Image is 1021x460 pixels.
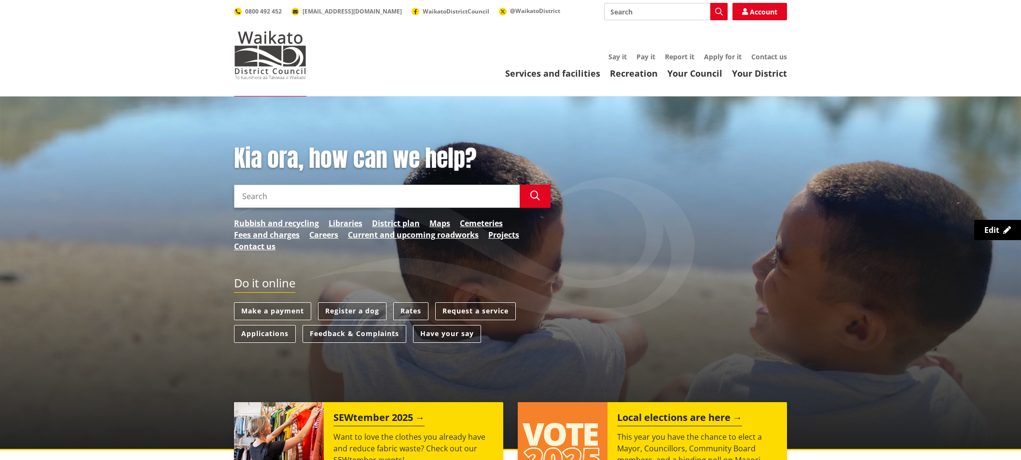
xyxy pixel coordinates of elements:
[636,52,655,61] a: Pay it
[665,52,694,61] a: Report it
[413,325,481,343] a: Have your say
[234,325,296,343] a: Applications
[423,7,489,15] span: WaikatoDistrictCouncil
[234,229,300,241] a: Fees and charges
[303,7,402,15] span: [EMAIL_ADDRESS][DOMAIN_NAME]
[303,325,406,343] a: Feedback & Complaints
[291,7,402,15] a: [EMAIL_ADDRESS][DOMAIN_NAME]
[610,68,658,79] a: Recreation
[429,217,450,229] a: Maps
[984,225,999,235] span: Edit
[245,7,282,15] span: 0800 492 452
[348,229,479,241] a: Current and upcoming roadworks
[732,68,787,79] a: Your District
[732,3,787,20] a: Account
[234,185,520,208] input: Search input
[751,52,787,61] a: Contact us
[617,412,742,426] h2: Local elections are here
[333,412,425,426] h2: SEWtember 2025
[412,7,489,15] a: WaikatoDistrictCouncil
[234,31,306,79] img: Waikato District Council - Te Kaunihera aa Takiwaa o Waikato
[393,302,428,320] a: Rates
[608,52,627,61] a: Say it
[329,217,362,229] a: Libraries
[460,217,503,229] a: Cemeteries
[234,145,551,173] h1: Kia ora, how can we help?
[234,241,276,252] a: Contact us
[372,217,420,229] a: District plan
[234,302,311,320] a: Make a payment
[318,302,386,320] a: Register a dog
[234,276,295,293] h2: Do it online
[704,52,742,61] a: Apply for it
[510,7,560,15] span: @WaikatoDistrict
[667,68,722,79] a: Your Council
[505,68,600,79] a: Services and facilities
[234,217,319,229] a: Rubbish and recycling
[435,302,516,320] a: Request a service
[974,220,1021,240] a: Edit
[499,7,560,15] a: @WaikatoDistrict
[604,3,728,20] input: Search input
[309,229,338,241] a: Careers
[488,229,519,241] a: Projects
[234,7,282,15] a: 0800 492 452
